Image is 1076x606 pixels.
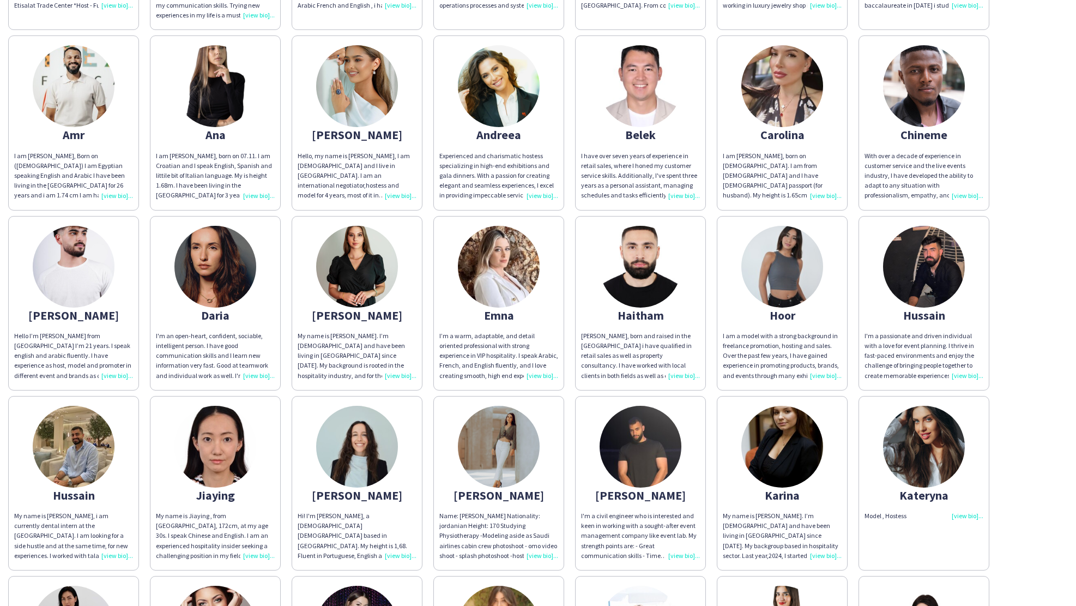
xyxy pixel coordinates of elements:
img: thumb-2515096a-1237-4e11-847e-ef6f4d90c0ca.jpg [883,226,965,308]
div: Belek [581,130,700,140]
div: Name: [PERSON_NAME] Nationality: jordanian Height: 170 Studying Physiotherapy -Modeling aside as ... [439,511,558,561]
div: My name is Jiaying , from [GEOGRAPHIC_DATA], 172cm, at my age 30s. I speak Chinese and English. I... [156,511,275,561]
div: I’m a warm, adaptable, and detail oriented professional with strong experience in VIP hospitality... [439,331,558,381]
div: Andreea [439,130,558,140]
img: thumb-662e93c742f00.jpeg [174,406,256,488]
img: thumb-66cc71dfbe89f.jpeg [883,406,965,488]
img: thumb-ed099fa7-420b-4e7e-a244-c78868f51d91.jpg [458,406,540,488]
div: My name is [PERSON_NAME]. I’m [DEMOGRAPHIC_DATA] and have been living in [GEOGRAPHIC_DATA] since ... [723,511,842,561]
img: thumb-6775550e4b30c.png [174,45,256,127]
div: Hello I’m [PERSON_NAME] from [GEOGRAPHIC_DATA] I’m 21 years. I speak english and arabic fluently.... [14,331,133,381]
div: Karina [723,490,842,500]
div: Amr [14,130,133,140]
img: thumb-6740cfd00f22a.jpeg [741,406,823,488]
div: Hello, my name is [PERSON_NAME], I am [DEMOGRAPHIC_DATA] and I live in [GEOGRAPHIC_DATA]. I am an... [298,151,416,201]
img: thumb-67e4d57c322ab.jpeg [600,226,681,308]
img: thumb-662a34d0c430c.jpeg [316,226,398,308]
div: Haitham [581,310,700,320]
div: I am [PERSON_NAME], Born on ([DEMOGRAPHIC_DATA]) I am Egyptian speaking English and Arabic I have... [14,151,133,201]
div: Hi! I'm [PERSON_NAME], a [DEMOGRAPHIC_DATA] [DEMOGRAPHIC_DATA] based in [GEOGRAPHIC_DATA]. My hei... [298,511,416,561]
img: thumb-bdfcdad9-b945-4dc0-9ba9-75ae44a092d5.jpg [33,226,114,308]
div: Ana [156,130,275,140]
div: I am a model with a strong background in freelance promotion, hosting and sales. Over the past fe... [723,331,842,381]
div: Carolina [723,130,842,140]
div: Experienced and charismatic hostess specializing in high-end exhibitions and gala dinners. With a... [439,151,558,201]
div: I'm a civil engineer who is interested and keen in working with a sought-after event management c... [581,511,700,561]
img: thumb-b2261deb-6bfa-41a3-8e02-d0eab6ccd288.jpg [316,45,398,127]
div: [PERSON_NAME] [298,490,416,500]
div: [PERSON_NAME] [581,490,700,500]
div: I am [PERSON_NAME], born on 07.11. I am Croatian and I speak English, Spanish and littile bit of ... [156,151,275,201]
img: thumb-687bdb9637145.jpeg [458,226,540,308]
img: thumb-68888f4fc11e1.jpg [600,406,681,488]
div: I'm an open-heart, confident, sociable, intelligent person. I have good communication skills and ... [156,331,275,381]
div: Chineme [865,130,983,140]
img: thumb-620e1f2bc65fb.jpg [883,45,965,127]
div: Kateryna [865,490,983,500]
div: I have over seven years of experience in retail sales, where I honed my customer service skills. ... [581,151,700,201]
img: thumb-d7984212-e1b2-46ba-aaf0-9df4602df6eb.jpg [458,45,540,127]
img: thumb-66c1b6852183e.jpeg [33,45,114,127]
div: Hoor [723,310,842,320]
div: Emna [439,310,558,320]
div: Model , Hostess [865,511,983,521]
div: Jiaying [156,490,275,500]
div: Hussain [14,490,133,500]
div: [PERSON_NAME] [14,310,133,320]
div: [PERSON_NAME] [298,310,416,320]
div: My name is [PERSON_NAME]. I’m [DEMOGRAPHIC_DATA] and have been living in [GEOGRAPHIC_DATA] since ... [298,331,416,381]
div: [PERSON_NAME] [298,130,416,140]
div: I am [PERSON_NAME], born on [DEMOGRAPHIC_DATA]. I am from [DEMOGRAPHIC_DATA] and I have [DEMOGRAP... [723,151,842,201]
img: thumb-68c08cf500b31.jpeg [600,45,681,127]
img: thumb-68308b7a0b9ae.jpeg [741,226,823,308]
img: thumb-680b71211acd9.jpg [316,406,398,488]
div: With over a decade of experience in customer service and the live events industry, I have develop... [865,151,983,201]
div: My name is [PERSON_NAME], i am currently dental intern at the [GEOGRAPHIC_DATA]. I am looking for... [14,511,133,561]
img: thumb-6892b9fc38a99.jpeg [741,45,823,127]
div: [PERSON_NAME] [439,490,558,500]
img: thumb-a3aa1708-8b7e-4678-bafe-798ea0816525.jpg [174,226,256,308]
div: Daria [156,310,275,320]
img: thumb-66f50a601efff.jpeg [33,406,114,488]
div: [PERSON_NAME], born and raised in the [GEOGRAPHIC_DATA] i have qualified in retail sales as well ... [581,331,700,381]
div: I'm a passionate and driven individual with a love for event planning. I thrive in fast-paced env... [865,331,983,381]
div: Hussain [865,310,983,320]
